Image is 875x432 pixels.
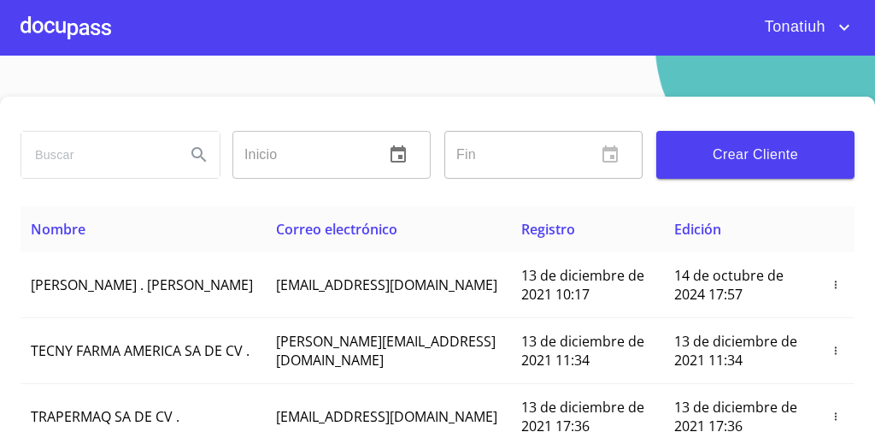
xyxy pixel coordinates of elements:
button: Crear Cliente [656,131,854,179]
span: Crear Cliente [670,143,841,167]
input: search [21,132,172,178]
span: TRAPERMAQ SA DE CV . [31,407,179,426]
span: 13 de diciembre de 2021 11:34 [521,332,644,370]
span: [EMAIL_ADDRESS][DOMAIN_NAME] [276,275,497,294]
span: Nombre [31,220,85,239]
button: Search [179,134,220,175]
span: Tonatiuh [752,14,834,41]
span: [PERSON_NAME] . [PERSON_NAME] [31,275,253,294]
span: [EMAIL_ADDRESS][DOMAIN_NAME] [276,407,497,426]
span: [PERSON_NAME][EMAIL_ADDRESS][DOMAIN_NAME] [276,332,496,370]
span: 13 de diciembre de 2021 11:34 [674,332,797,370]
span: Correo electrónico [276,220,397,239]
span: Edición [674,220,721,239]
span: Registro [521,220,575,239]
span: 13 de diciembre de 2021 10:17 [521,266,644,304]
button: account of current user [752,14,854,41]
span: TECNY FARMA AMERICA SA DE CV . [31,341,250,360]
span: 14 de octubre de 2024 17:57 [674,266,784,304]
